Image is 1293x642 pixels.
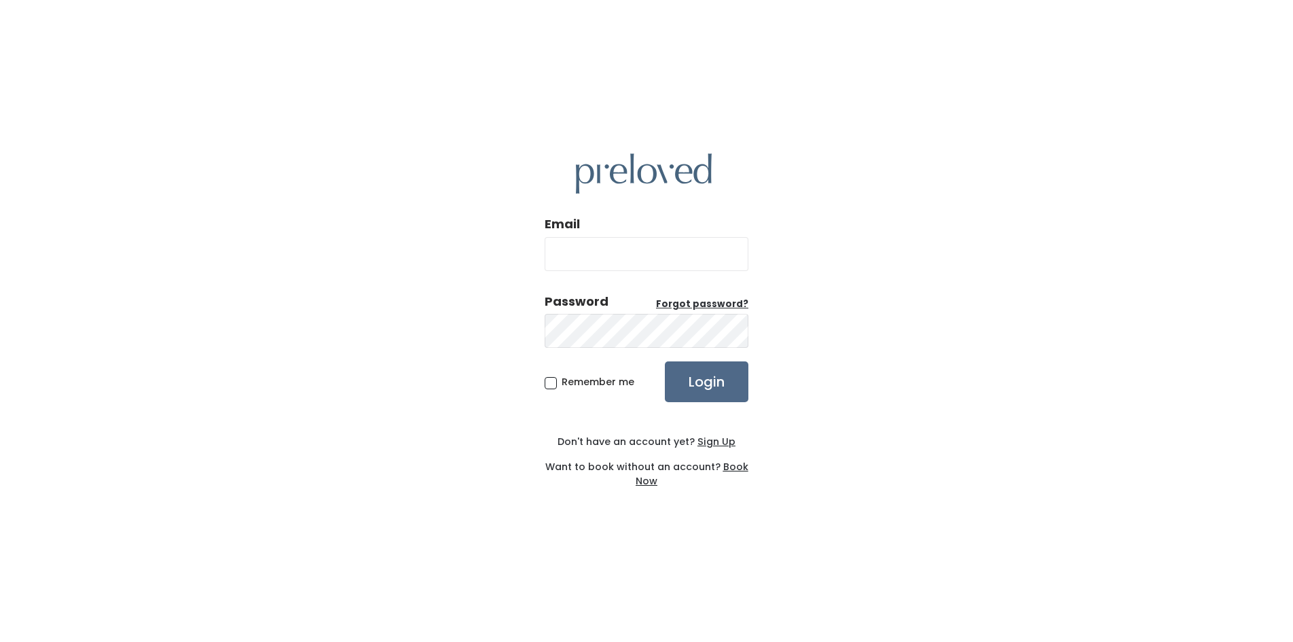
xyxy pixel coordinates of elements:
img: preloved logo [576,154,712,194]
div: Want to book without an account? [545,449,748,488]
u: Forgot password? [656,298,748,310]
a: Sign Up [695,435,735,448]
u: Sign Up [697,435,735,448]
div: Password [545,293,608,310]
input: Login [665,361,748,402]
div: Don't have an account yet? [545,435,748,449]
a: Book Now [636,460,748,488]
label: Email [545,215,580,233]
a: Forgot password? [656,298,748,311]
span: Remember me [562,375,634,389]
